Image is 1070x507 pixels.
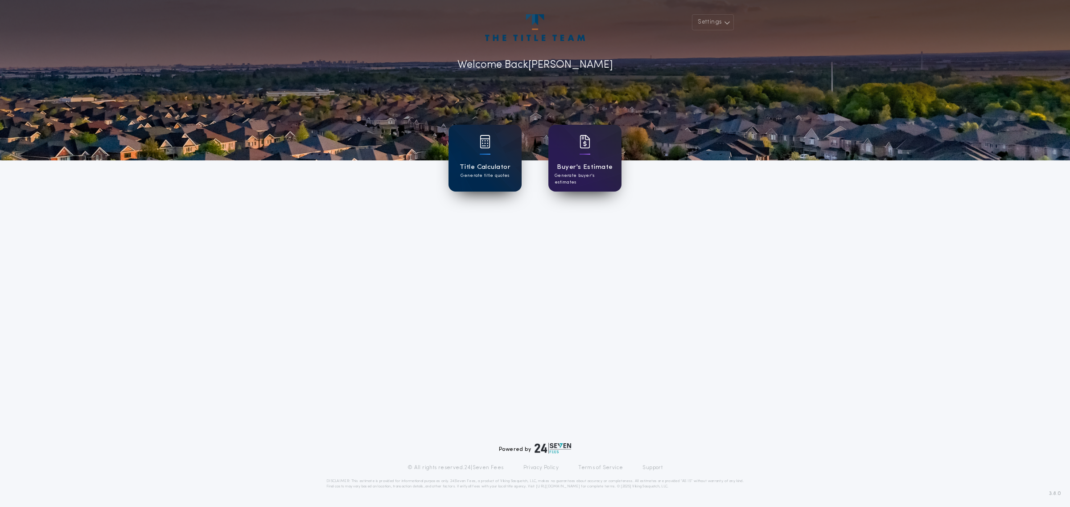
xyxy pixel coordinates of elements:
p: © All rights reserved. 24|Seven Fees [407,464,504,471]
h1: Title Calculator [460,162,510,172]
a: Terms of Service [578,464,623,471]
h1: Buyer's Estimate [557,162,613,172]
img: card icon [480,135,490,148]
p: Welcome Back [PERSON_NAME] [457,57,613,73]
img: logo [535,443,571,454]
p: DISCLAIMER: This estimate is provided for informational purposes only. 24|Seven Fees, a product o... [326,478,744,489]
a: card iconBuyer's EstimateGenerate buyer's estimates [548,125,621,192]
div: Powered by [499,443,571,454]
a: Privacy Policy [523,464,559,471]
a: card iconTitle CalculatorGenerate title quotes [449,125,522,192]
p: Generate title quotes [461,172,509,179]
a: Support [642,464,663,471]
a: [URL][DOMAIN_NAME] [536,485,580,488]
span: 3.8.0 [1049,490,1061,498]
img: card icon [580,135,590,148]
button: Settings [692,14,734,30]
img: account-logo [485,14,585,41]
p: Generate buyer's estimates [555,172,615,186]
